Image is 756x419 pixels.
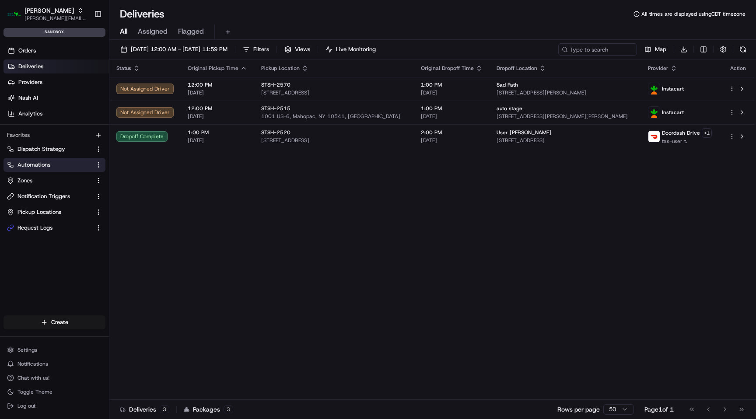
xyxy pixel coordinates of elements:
a: Request Logs [7,224,91,232]
span: 1001 US-6, Mahopac, NY 10541, [GEOGRAPHIC_DATA] [261,113,407,120]
div: 3 [160,405,169,413]
img: instacart_logo.png [648,83,660,94]
span: 12:00 PM [188,81,247,88]
span: Analytics [18,110,42,118]
span: [DATE] [188,89,247,96]
button: Dispatch Strategy [3,142,105,156]
span: 1:00 PM [421,81,483,88]
span: Flagged [178,26,204,37]
button: Notifications [3,358,105,370]
button: Start new chat [149,86,159,97]
button: [PERSON_NAME] [24,6,74,15]
div: We're available if you need us! [30,92,111,99]
div: sandbox [3,28,105,37]
span: Pickup Location [261,65,300,72]
button: [PERSON_NAME][EMAIL_ADDRESS][DOMAIN_NAME] [24,15,87,22]
span: Create [51,318,68,326]
button: Automations [3,158,105,172]
span: Zones [17,177,32,185]
span: Original Pickup Time [188,65,238,72]
button: Settings [3,344,105,356]
span: All [120,26,127,37]
span: Notifications [17,360,48,367]
span: 12:00 PM [188,105,247,112]
span: [DATE] 12:00 AM - [DATE] 11:59 PM [131,45,227,53]
span: Log out [17,402,35,409]
a: Nash AI [3,91,109,105]
span: STSH-2520 [261,129,290,136]
button: Refresh [737,43,749,56]
span: Providers [18,78,42,86]
button: Pickup Locations [3,205,105,219]
span: Pickup Locations [17,208,61,216]
span: Original Dropoff Time [421,65,474,72]
span: auto stage [497,105,522,112]
span: Automations [17,161,50,169]
span: Provider [648,65,668,72]
button: Request Logs [3,221,105,235]
span: [STREET_ADDRESS][PERSON_NAME][PERSON_NAME] [497,113,634,120]
span: Doordash Drive [662,129,700,136]
button: [DATE] 12:00 AM - [DATE] 11:59 PM [116,43,231,56]
span: [STREET_ADDRESS] [261,137,407,144]
span: Dispatch Strategy [17,145,65,153]
button: Log out [3,400,105,412]
span: Dropoff Location [497,65,537,72]
div: 3 [224,405,233,413]
span: 1:00 PM [188,129,247,136]
a: Automations [7,161,91,169]
span: Sad Path [497,81,518,88]
button: Chat with us! [3,372,105,384]
span: Assigned [138,26,168,37]
a: Dispatch Strategy [7,145,91,153]
span: Chat with us! [17,374,49,381]
button: Notification Triggers [3,189,105,203]
button: Live Monitoring [322,43,380,56]
span: Map [655,45,666,53]
button: Zones [3,174,105,188]
input: Clear [23,56,144,66]
span: 1:00 PM [421,105,483,112]
span: [DATE] [188,113,247,120]
span: Request Logs [17,224,52,232]
a: Orders [3,44,109,58]
span: [STREET_ADDRESS] [497,137,634,144]
span: [STREET_ADDRESS] [261,89,407,96]
a: Powered byPylon [62,148,106,155]
a: Analytics [3,107,109,121]
div: Packages [184,405,233,414]
a: 💻API Documentation [70,123,144,139]
button: Map [640,43,670,56]
div: Action [729,65,747,72]
span: User [PERSON_NAME] [497,129,551,136]
a: Pickup Locations [7,208,91,216]
button: Views [280,43,314,56]
span: STSH-2515 [261,105,290,112]
span: Deliveries [18,63,43,70]
span: [STREET_ADDRESS][PERSON_NAME] [497,89,634,96]
span: STSH-2570 [261,81,290,88]
span: API Documentation [83,127,140,136]
span: [DATE] [421,89,483,96]
input: Type to search [558,43,637,56]
span: tas-user t. [662,138,712,145]
span: Instacart [662,109,684,116]
h1: Deliveries [120,7,164,21]
img: instacart_logo.png [648,107,660,118]
span: Filters [253,45,269,53]
div: Page 1 of 1 [644,405,674,414]
button: Toggle Theme [3,386,105,398]
span: Instacart [662,85,684,92]
span: Status [116,65,131,72]
span: Knowledge Base [17,127,67,136]
a: Deliveries [3,59,109,73]
button: Create [3,315,105,329]
span: [DATE] [421,137,483,144]
a: Zones [7,177,91,185]
img: Martin's [7,7,21,21]
div: 💻 [74,128,81,135]
span: Toggle Theme [17,388,52,395]
span: [DATE] [421,113,483,120]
